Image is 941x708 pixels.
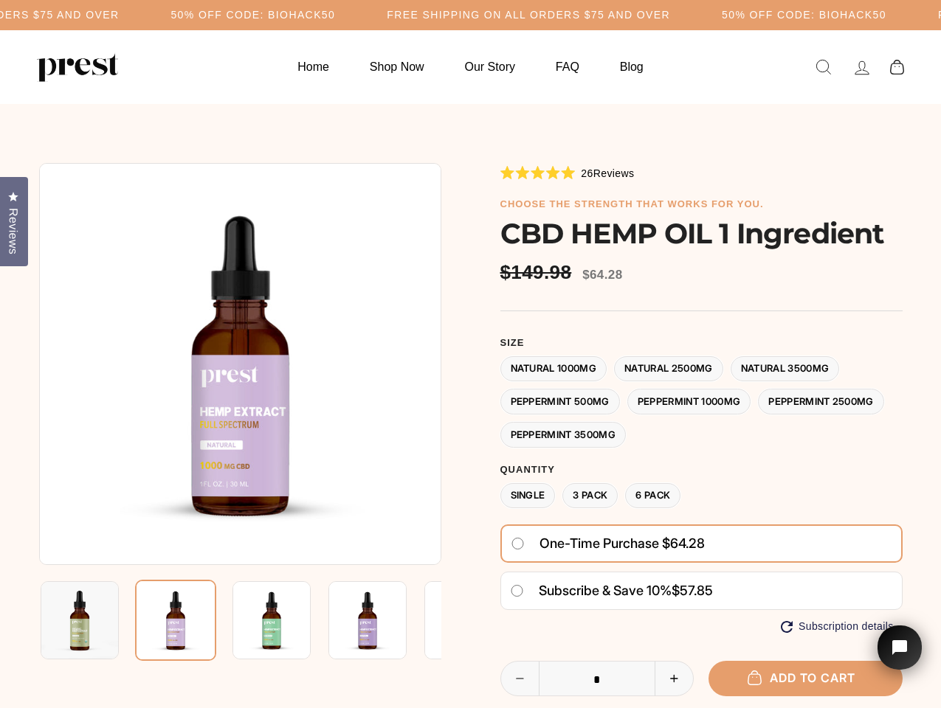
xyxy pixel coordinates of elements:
ul: Primary [279,52,661,81]
iframe: Tidio Chat [858,605,941,708]
label: Natural 2500MG [614,356,723,382]
span: Subscribe & save 10% [539,583,672,598]
span: Reviews [593,167,635,179]
input: One-time purchase $64.28 [511,538,525,549]
img: CBD HEMP OIL 1 Ingredient [424,581,503,659]
img: CBD HEMP OIL 1 Ingredient [135,580,216,661]
label: Peppermint 3500MG [500,422,627,448]
div: 26Reviews [500,164,635,181]
input: quantity [501,662,694,697]
button: Increase item quantity by one [655,662,693,695]
input: Subscribe & save 10%$57.85 [510,585,524,597]
label: 6 Pack [625,483,680,509]
span: Reviews [4,208,23,254]
label: 3 Pack [562,483,618,509]
label: Peppermint 2500MG [758,389,884,414]
span: $149.98 [500,261,576,284]
img: PREST ORGANICS [37,52,118,82]
a: Our Story [447,52,534,81]
label: Peppermint 500MG [500,389,620,414]
span: One-time purchase $64.28 [540,530,705,557]
a: Shop Now [351,52,443,81]
button: Add to cart [709,661,903,695]
span: 26 [581,167,593,179]
span: Add to cart [755,670,855,685]
h6: choose the strength that works for you. [500,198,903,210]
img: CBD HEMP OIL 1 Ingredient [232,581,311,659]
label: Size [500,337,903,349]
label: Quantity [500,464,903,476]
span: Subscription details [799,620,893,633]
label: Single [500,483,556,509]
label: Natural 3500MG [731,356,840,382]
h1: CBD HEMP OIL 1 Ingredient [500,217,903,250]
a: FAQ [537,52,598,81]
a: Home [279,52,348,81]
label: Peppermint 1000MG [627,389,751,414]
img: CBD HEMP OIL 1 Ingredient [39,163,441,565]
label: Natural 1000MG [500,356,607,382]
img: CBD HEMP OIL 1 Ingredient [41,581,119,659]
a: Blog [602,52,662,81]
h5: 50% OFF CODE: BIOHACK50 [170,9,335,21]
h5: 50% OFF CODE: BIOHACK50 [722,9,886,21]
span: $57.85 [672,583,713,598]
span: $64.28 [582,268,622,282]
img: CBD HEMP OIL 1 Ingredient [328,581,407,659]
h5: Free Shipping on all orders $75 and over [387,9,670,21]
button: Reduce item quantity by one [501,662,540,695]
button: Subscription details [781,620,893,633]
